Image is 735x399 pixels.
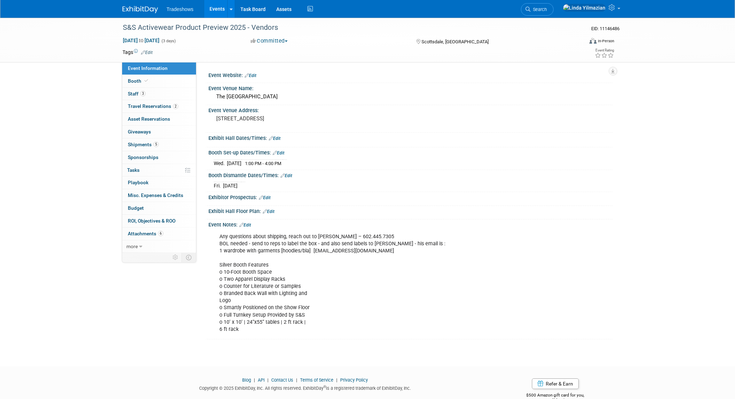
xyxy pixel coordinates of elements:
i: Booth reservation complete [145,79,148,83]
a: Refer & Earn [532,378,579,389]
a: Event Information [122,62,196,75]
span: (3 days) [161,39,176,43]
div: Copyright © 2025 ExhibitDay, Inc. All rights reserved. ExhibitDay is a registered trademark of Ex... [123,383,488,392]
span: 2 [173,104,178,109]
span: more [126,244,138,249]
div: Event Venue Name: [208,83,612,92]
div: Event Rating [595,49,614,52]
td: [DATE] [227,159,241,167]
a: Tasks [122,164,196,176]
span: Tasks [127,167,140,173]
div: Event Format [541,37,614,48]
div: In-Person [598,38,614,44]
a: Attachments6 [122,228,196,240]
a: Shipments5 [122,138,196,151]
a: Edit [269,136,281,141]
span: Playbook [128,180,148,185]
td: [DATE] [223,182,238,190]
img: ExhibitDay [123,6,158,13]
a: Playbook [122,176,196,189]
td: Personalize Event Tab Strip [169,253,182,262]
a: Privacy Policy [340,377,368,383]
span: Budget [128,205,144,211]
td: Fri. [214,182,223,190]
a: Booth [122,75,196,87]
div: Exhibit Hall Floor Plan: [208,206,612,215]
a: more [122,240,196,253]
span: Staff [128,91,146,97]
img: Format-Inperson.png [589,38,597,44]
span: [DATE] [DATE] [123,37,160,44]
div: S&S Activewear Product Preview 2025 - Vendors [120,21,572,34]
span: | [294,377,299,383]
span: Scottsdale, [GEOGRAPHIC_DATA] [421,39,489,44]
pre: [STREET_ADDRESS] [216,115,369,122]
a: Budget [122,202,196,214]
span: Attachments [128,231,163,236]
a: Blog [242,377,251,383]
span: | [252,377,257,383]
span: Asset Reservations [128,116,170,122]
span: 3 [140,91,146,96]
div: Event Venue Address: [208,105,612,114]
span: | [334,377,339,383]
a: Giveaways [122,126,196,138]
a: Edit [273,151,284,155]
span: | [266,377,270,383]
a: Edit [245,73,256,78]
a: ROI, Objectives & ROO [122,215,196,227]
a: Travel Reservations2 [122,100,196,113]
td: Wed. [214,159,227,167]
div: Event Website: [208,70,612,79]
a: Contact Us [271,377,293,383]
span: Event ID: 11146486 [591,26,620,31]
span: to [138,38,145,43]
div: Event Notes: [208,219,612,229]
button: Committed [248,37,290,45]
a: Sponsorships [122,151,196,164]
td: Tags [123,49,153,56]
a: Asset Reservations [122,113,196,125]
span: 1:00 PM - 4:00 PM [245,161,281,166]
a: Edit [281,173,292,178]
td: Toggle Event Tabs [182,253,196,262]
div: Exhibit Hall Dates/Times: [208,133,612,142]
span: Search [530,7,547,12]
span: Shipments [128,142,159,147]
div: The [GEOGRAPHIC_DATA] [214,91,607,102]
a: Edit [263,209,274,214]
sup: ® [323,385,326,389]
a: Staff3 [122,88,196,100]
a: Edit [239,223,251,228]
a: Search [521,3,554,16]
div: Booth Dismantle Dates/Times: [208,170,612,179]
div: Any questions about shipping, reach out to [PERSON_NAME] – 602.445.7305 BOL needed - send to reps... [214,230,534,337]
span: Event Information [128,65,168,71]
img: Linda Yilmazian [563,4,606,12]
span: Giveaways [128,129,151,135]
a: Edit [141,50,153,55]
a: API [258,377,265,383]
span: Travel Reservations [128,103,178,109]
span: Misc. Expenses & Credits [128,192,183,198]
span: Booth [128,78,149,84]
span: 6 [158,231,163,236]
a: Edit [259,195,271,200]
span: 5 [153,142,159,147]
span: Sponsorships [128,154,158,160]
span: ROI, Objectives & ROO [128,218,175,224]
span: Tradeshows [167,6,194,12]
div: Exhibitor Prospectus: [208,192,612,201]
div: Booth Set-up Dates/Times: [208,147,612,157]
a: Misc. Expenses & Credits [122,189,196,202]
a: Terms of Service [300,377,333,383]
